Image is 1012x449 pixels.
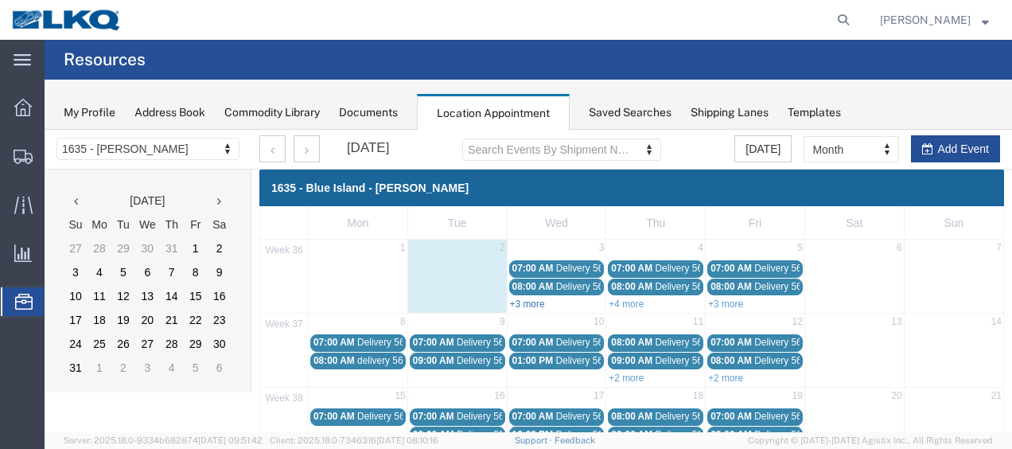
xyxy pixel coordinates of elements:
[139,178,163,202] td: 22
[468,133,509,144] span: 07:00 AM
[710,299,788,310] span: Delivery 56495286
[468,151,509,162] span: 08:00 AM
[547,184,561,201] span: 10
[412,281,491,292] span: Delivery 56453612
[945,184,959,201] span: 14
[269,225,310,236] span: 08:00 AM
[710,133,788,144] span: Delivery 56356319
[768,12,825,28] span: Month
[19,226,43,250] td: 31
[115,226,139,250] td: 4
[163,202,187,226] td: 30
[139,202,163,226] td: 29
[610,151,689,162] span: Delivery 56342126
[465,169,500,180] a: +3 more
[11,8,123,32] img: logo
[91,154,115,178] td: 13
[500,87,524,100] span: Wed
[850,110,859,127] span: 6
[566,151,608,162] span: 08:00 AM
[453,184,462,201] span: 9
[412,299,491,310] span: Delivery 56453600
[224,104,320,121] div: Commodity Library
[412,207,491,218] span: Delivery 56383305
[64,435,263,445] span: Server: 2025.18.0-9334b682874
[45,130,1012,432] iframe: FS Legacy Container
[664,169,699,180] a: +3 more
[134,104,205,121] div: Address Book
[610,207,689,218] span: Delivery 56411578
[555,435,595,445] a: Feedback
[566,299,608,310] span: 09:00 AM
[710,151,788,162] span: Delivery 56356309
[690,6,747,33] button: [DATE]
[647,184,660,201] span: 11
[880,11,971,29] span: Robert Benette
[666,299,707,310] span: 08:00 AM
[313,225,390,236] span: delivery 56669834
[468,225,509,236] span: 01:00 PM
[417,94,570,131] div: Location Appointment
[354,110,363,127] span: 1
[163,131,187,154] td: 9
[664,243,699,254] a: +2 more
[589,104,671,121] div: Saved Searches
[270,435,438,445] span: Client: 2025.18.0-7346316
[139,131,163,154] td: 8
[666,133,707,144] span: 07:00 AM
[43,202,67,226] td: 25
[564,243,599,254] a: +2 more
[269,281,310,292] span: 07:00 AM
[115,131,139,154] td: 7
[566,207,608,218] span: 08:00 AM
[601,87,621,100] span: Thu
[64,104,115,121] div: My Profile
[950,110,959,127] span: 7
[866,6,956,33] button: Add Event
[468,299,509,310] span: 12:00 PM
[610,133,689,144] span: Delivery 56300828
[218,188,262,201] span: 37
[845,258,858,275] span: 20
[666,151,707,162] span: 08:00 AM
[227,53,424,64] h3: 1635 - Blue Island - [PERSON_NAME]
[511,299,590,310] span: Delivery 56439362
[566,225,608,236] span: 09:00 AM
[115,154,139,178] td: 14
[139,154,163,178] td: 15
[67,202,91,226] td: 26
[748,434,993,447] span: Copyright © [DATE]-[DATE] Agistix Inc., All Rights Reserved
[368,281,410,292] span: 07:00 AM
[163,226,187,250] td: 6
[339,104,398,121] div: Documents
[564,169,599,180] a: +4 more
[945,258,959,275] span: 21
[91,178,115,202] td: 20
[354,184,363,201] span: 8
[746,258,760,275] span: 19
[368,207,410,218] span: 07:00 AM
[163,178,187,202] td: 23
[368,225,410,236] span: 09:00 AM
[879,10,990,29] button: [PERSON_NAME]
[163,154,187,178] td: 16
[91,202,115,226] td: 27
[218,114,262,127] span: 36
[198,435,263,445] span: [DATE] 09:51:42
[610,281,689,292] span: Delivery 56481832
[666,225,707,236] span: 08:00 AM
[19,202,43,226] td: 24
